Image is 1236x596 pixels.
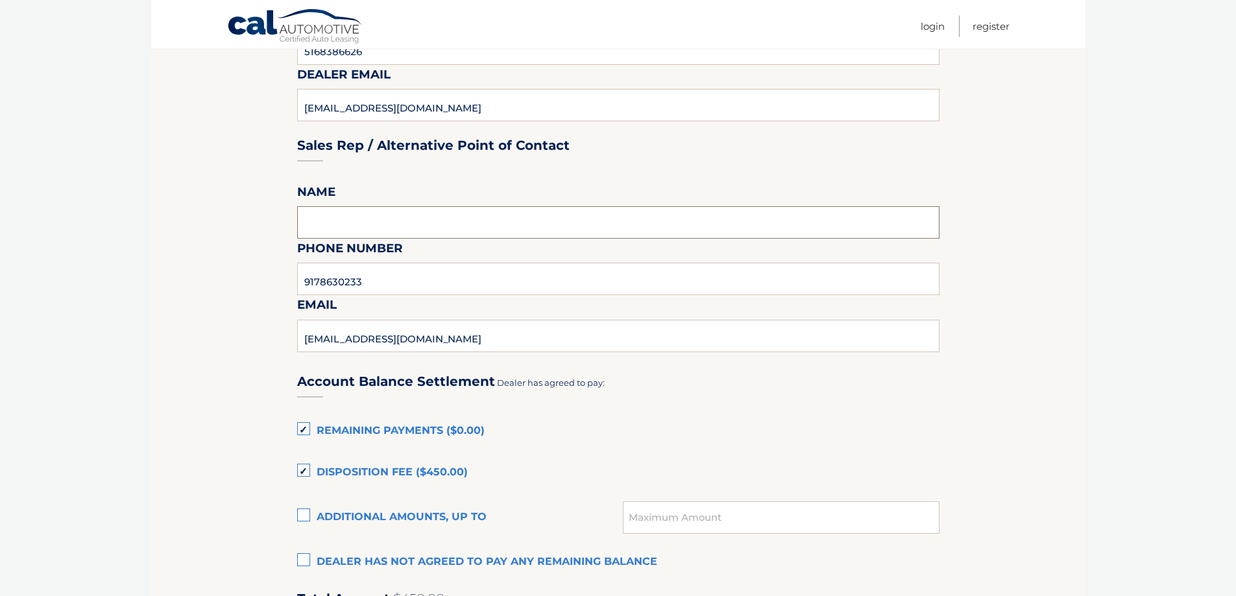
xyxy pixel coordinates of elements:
span: Dealer has agreed to pay: [497,377,605,388]
a: Login [921,16,945,37]
label: Remaining Payments ($0.00) [297,418,939,444]
label: Email [297,295,337,319]
label: Dealer Email [297,65,391,89]
a: Cal Automotive [227,8,363,46]
input: Maximum Amount [623,501,939,534]
label: Phone Number [297,239,403,263]
h3: Sales Rep / Alternative Point of Contact [297,137,570,154]
label: Dealer has not agreed to pay any remaining balance [297,549,939,575]
label: Disposition Fee ($450.00) [297,460,939,486]
label: Name [297,182,335,206]
label: Additional amounts, up to [297,505,624,530]
a: Register [973,16,1010,37]
h3: Account Balance Settlement [297,374,495,390]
